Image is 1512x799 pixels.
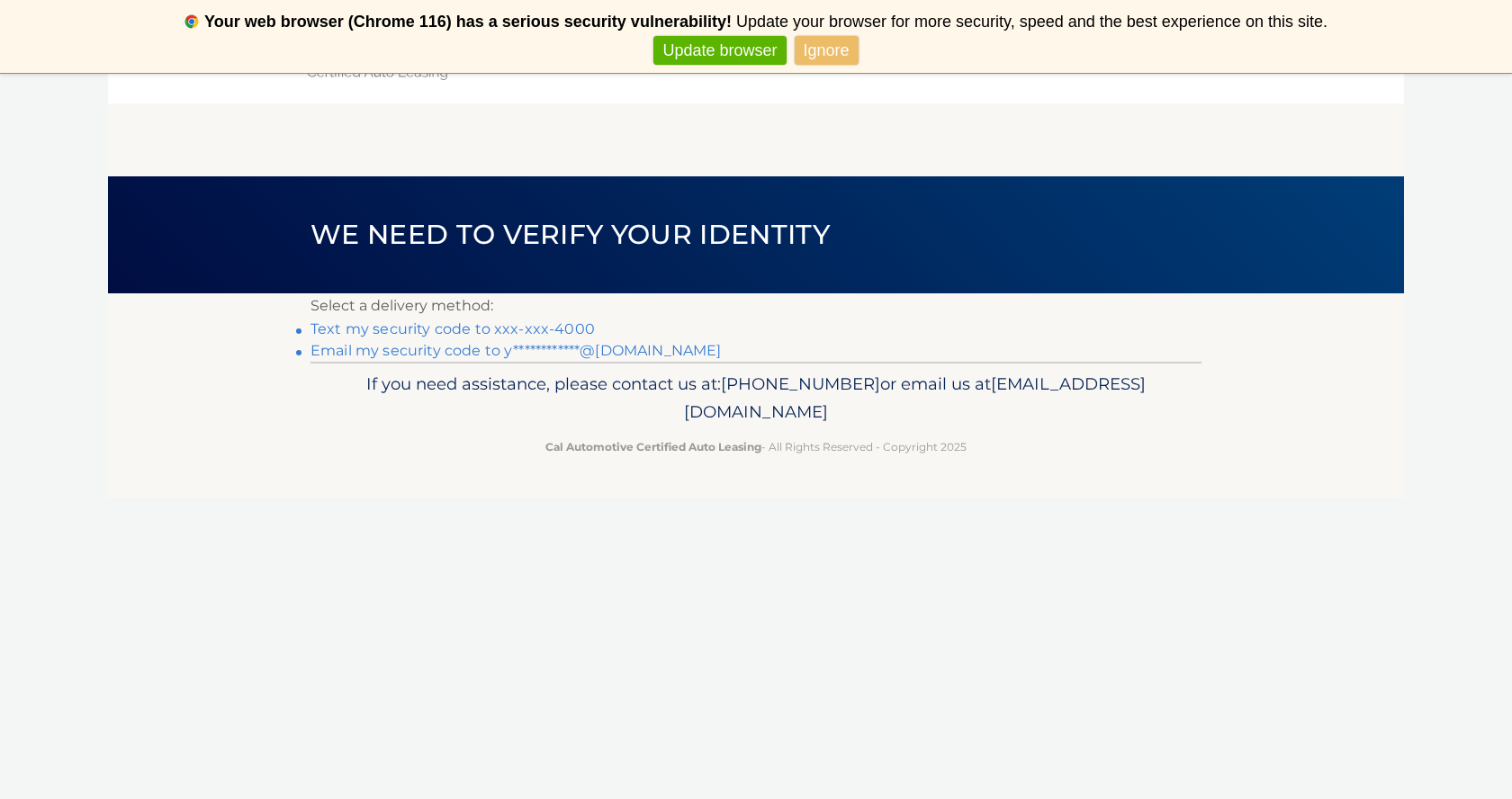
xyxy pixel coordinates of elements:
[653,36,786,66] a: Update browser
[322,437,1190,456] p: - All Rights Reserved - Copyright 2025
[322,370,1190,427] p: If you need assistance, please contact us at: or email us at
[310,218,830,251] span: We need to verify your identity
[795,36,859,66] a: Ignore
[310,293,1201,319] p: Select a delivery method:
[721,373,880,394] span: [PHONE_NUMBER]
[545,440,761,453] strong: Cal Automotive Certified Auto Leasing
[310,320,595,337] a: Text my security code to xxx-xxx-4000
[736,13,1327,31] span: Update your browser for more security, speed and the best experience on this site.
[204,13,732,31] b: Your web browser (Chrome 116) has a serious security vulnerability!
